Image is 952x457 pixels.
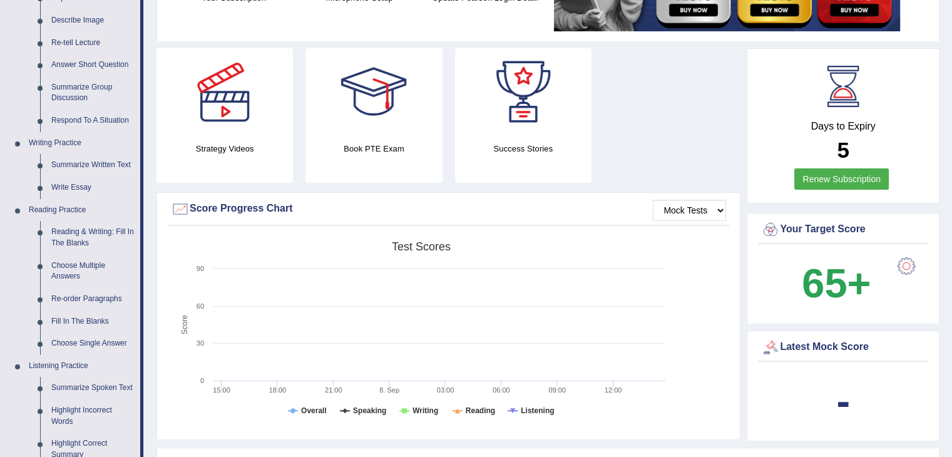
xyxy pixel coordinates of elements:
[171,200,726,218] div: Score Progress Chart
[46,288,140,311] a: Re-order Paragraphs
[761,220,925,239] div: Your Target Score
[200,377,204,384] text: 0
[197,265,204,272] text: 90
[23,355,140,377] a: Listening Practice
[46,332,140,355] a: Choose Single Answer
[197,339,204,347] text: 30
[301,406,327,415] tspan: Overall
[46,54,140,76] a: Answer Short Question
[353,406,386,415] tspan: Speaking
[836,378,850,424] b: -
[455,142,591,155] h4: Success Stories
[46,177,140,199] a: Write Essay
[466,406,495,415] tspan: Reading
[761,121,925,132] h4: Days to Expiry
[305,142,442,155] h4: Book PTE Exam
[325,386,342,394] text: 21:00
[269,386,287,394] text: 18:00
[46,110,140,132] a: Respond To A Situation
[213,386,230,394] text: 15:00
[46,221,140,254] a: Reading & Writing: Fill In The Blanks
[46,399,140,433] a: Highlight Incorrect Words
[437,386,454,394] text: 03:00
[548,386,566,394] text: 09:00
[23,199,140,222] a: Reading Practice
[46,255,140,288] a: Choose Multiple Answers
[197,302,204,310] text: 60
[46,311,140,333] a: Fill In The Blanks
[412,406,438,415] tspan: Writing
[605,386,622,394] text: 12:00
[761,338,925,357] div: Latest Mock Score
[837,138,849,162] b: 5
[46,9,140,32] a: Describe Image
[379,386,399,394] tspan: 8. Sep
[493,386,510,394] text: 06:00
[521,406,554,415] tspan: Listening
[794,168,889,190] a: Renew Subscription
[46,377,140,399] a: Summarize Spoken Text
[46,154,140,177] a: Summarize Written Text
[46,76,140,110] a: Summarize Group Discussion
[392,240,451,253] tspan: Test scores
[156,142,293,155] h4: Strategy Videos
[23,132,140,155] a: Writing Practice
[46,32,140,54] a: Re-tell Lecture
[180,315,189,335] tspan: Score
[802,260,871,306] b: 65+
